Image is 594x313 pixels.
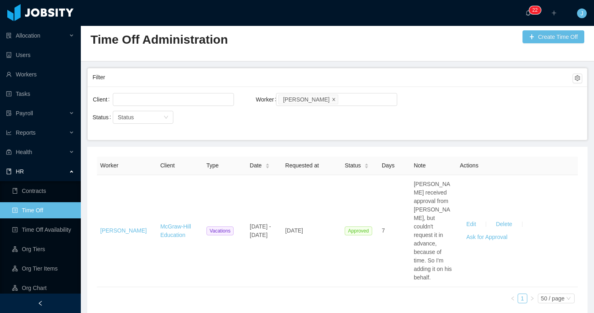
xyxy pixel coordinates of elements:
i: icon: caret-up [364,162,369,165]
input: Worker [340,95,344,104]
li: Previous Page [508,294,518,303]
span: 7 [382,227,385,234]
label: Status [93,114,114,121]
span: Date [250,161,262,170]
span: Actions [460,162,478,169]
i: icon: file-protect [6,110,12,116]
i: icon: line-chart [6,130,12,135]
a: icon: profileTime Off Availability [12,222,74,238]
span: Status [118,114,134,121]
li: Next Page [527,294,537,303]
span: [DATE] - [DATE] [250,223,271,238]
button: Edit [460,218,482,231]
span: Allocation [16,32,40,39]
span: Health [16,149,32,155]
span: [DATE] [285,227,303,234]
a: icon: profileTasks [6,86,74,102]
span: HR [16,168,24,175]
a: icon: apartmentOrg Tiers [12,241,74,257]
span: Client [160,162,175,169]
a: icon: bookContracts [12,183,74,199]
div: Sort [265,162,270,168]
i: icon: book [6,169,12,174]
div: [PERSON_NAME] [283,95,329,104]
span: Worker [100,162,118,169]
sup: 22 [529,6,541,14]
i: icon: bell [525,10,531,16]
span: Payroll [16,110,33,116]
span: Requested at [285,162,319,169]
a: [PERSON_NAME] [100,227,147,234]
div: Filter [93,70,573,85]
a: icon: userWorkers [6,66,74,82]
a: icon: profileTime Off [12,202,74,218]
span: Type [206,162,219,169]
p: 2 [535,6,538,14]
i: icon: left [510,296,515,301]
button: icon: plusCreate Time Off [522,30,584,43]
button: Ask for Approval [460,231,514,244]
span: Vacations [206,226,234,235]
button: icon: setting [573,74,582,83]
a: icon: apartmentOrg Chart [12,280,74,296]
a: icon: apartmentOrg Tier Items [12,260,74,277]
i: icon: close [332,97,336,102]
i: icon: down [164,115,169,121]
li: Omar Chaar [278,95,338,104]
span: Note [414,162,426,169]
span: Reports [16,129,36,136]
div: Sort [364,162,369,168]
i: icon: down [566,296,571,302]
span: Approved [345,226,372,235]
input: Client [115,95,120,104]
li: 1 [518,294,527,303]
i: icon: caret-up [265,162,270,165]
div: 50 / page [541,294,565,303]
i: icon: caret-down [364,165,369,168]
a: McGraw-Hill Education [160,223,191,238]
span: Days [382,162,395,169]
label: Client [93,96,113,103]
i: icon: right [530,296,535,301]
i: icon: plus [551,10,557,16]
i: icon: solution [6,33,12,38]
h2: Time Off Administration [91,32,337,48]
label: Worker [256,96,280,103]
button: Delete [489,218,518,231]
a: 1 [518,294,527,303]
span: Status [345,161,361,170]
a: icon: robotUsers [6,47,74,63]
i: icon: medicine-box [6,149,12,155]
span: [PERSON_NAME] received approval from [PERSON_NAME], but couldn't request it in advance, because o... [414,181,452,281]
i: icon: caret-down [265,165,270,168]
span: J [581,8,583,18]
p: 2 [532,6,535,14]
